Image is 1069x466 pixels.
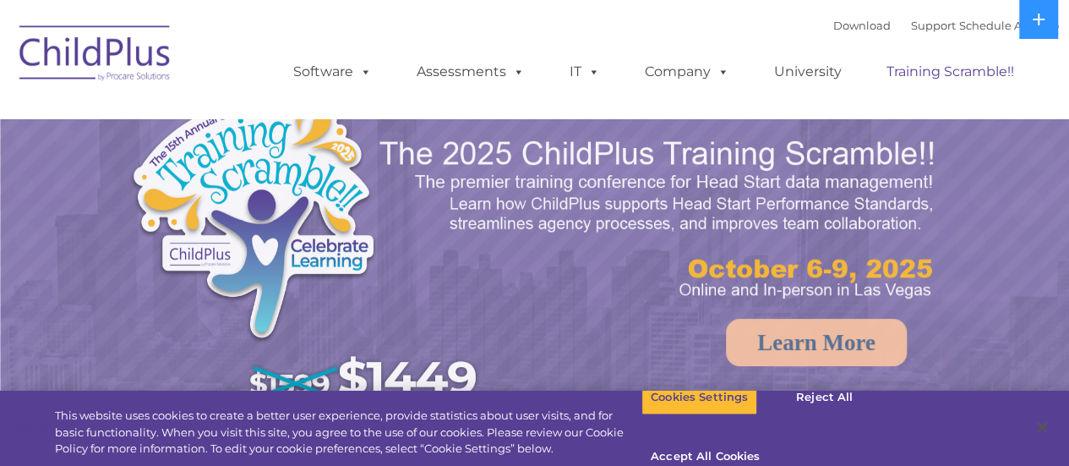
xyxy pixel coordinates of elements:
[1023,408,1061,446] button: Close
[11,14,180,98] img: ChildPlus by Procare Solutions
[400,55,542,89] a: Assessments
[276,55,389,89] a: Software
[833,19,891,32] a: Download
[757,55,859,89] a: University
[628,55,746,89] a: Company
[726,319,907,366] a: Learn More
[772,380,877,415] button: Reject All
[833,19,1059,32] font: |
[959,19,1059,32] a: Schedule A Demo
[641,380,757,415] button: Cookies Settings
[911,19,956,32] a: Support
[55,408,641,458] div: This website uses cookies to create a better user experience, provide statistics about user visit...
[870,55,1031,89] a: Training Scramble!!
[553,55,617,89] a: IT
